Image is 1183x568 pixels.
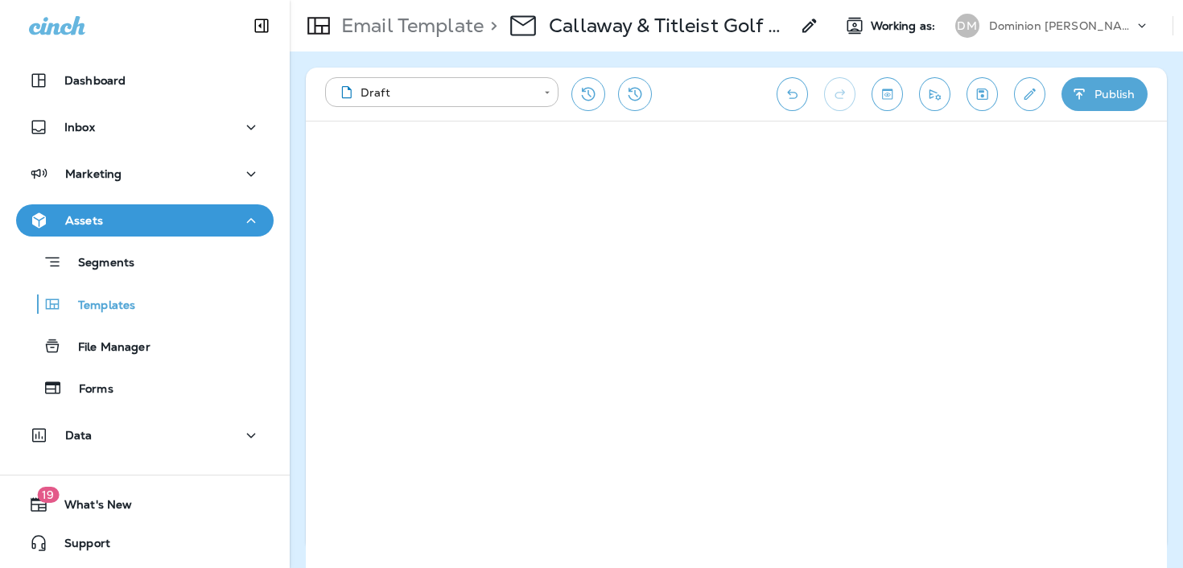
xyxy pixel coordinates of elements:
button: Collapse Sidebar [239,10,284,42]
button: Templates [16,287,274,321]
button: Restore from previous version [571,77,605,111]
button: View Changelog [618,77,652,111]
p: Dominion [PERSON_NAME] [989,19,1134,32]
p: Segments [62,256,134,272]
p: > [484,14,497,38]
button: Assets [16,204,274,237]
p: Marketing [65,167,122,180]
span: Support [48,537,110,556]
p: Data [65,429,93,442]
p: Callaway & Titleist Golf Ball Special - 2025 9/12 #2 [549,14,790,38]
button: Send test email [919,77,950,111]
span: Working as: [871,19,939,33]
button: Dashboard [16,64,274,97]
button: File Manager [16,329,274,363]
button: Marketing [16,158,274,190]
span: 19 [37,487,59,503]
p: File Manager [62,340,150,356]
p: Templates [62,298,135,314]
button: Inbox [16,111,274,143]
div: Draft [336,84,533,101]
button: Toggle preview [872,77,903,111]
button: 19What's New [16,488,274,521]
p: Forms [63,382,113,397]
button: Save [967,77,998,111]
p: Inbox [64,121,95,134]
button: Segments [16,245,274,279]
p: Email Template [335,14,484,38]
button: Edit details [1014,77,1045,111]
button: Forms [16,371,274,405]
span: What's New [48,498,132,517]
button: Undo [777,77,808,111]
button: Support [16,527,274,559]
p: Dashboard [64,74,126,87]
button: Publish [1061,77,1148,111]
p: Assets [65,214,103,227]
button: Data [16,419,274,451]
div: DM [955,14,979,38]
